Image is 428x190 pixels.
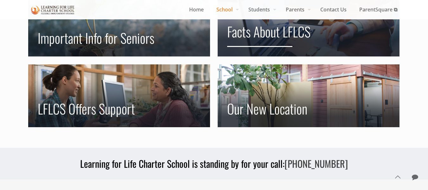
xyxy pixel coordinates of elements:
a: Back to top icon [391,170,404,184]
a: LFLCS Offers Support [38,99,135,118]
span: ParentSquare ⧉ [353,5,404,14]
a: [PHONE_NUMBER] [284,156,348,171]
a: Important Info for Seniors [38,28,154,48]
a: Facts About LFLCS [227,22,310,41]
span: Students [242,5,279,14]
img: Blog [31,4,75,16]
span: Contact Us [314,5,353,14]
a: Our New Location [227,99,307,118]
span: Home [183,5,210,14]
span: Parents [279,5,314,14]
h3: Learning for Life Charter School is standing by for your call: [25,157,404,170]
span: School [210,5,242,14]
